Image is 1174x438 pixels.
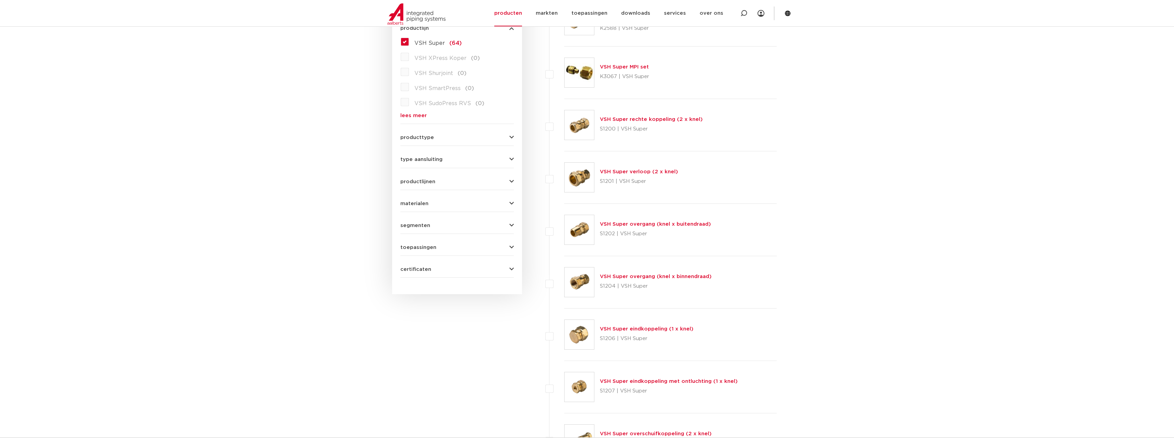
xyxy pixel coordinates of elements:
[565,215,594,245] img: Thumbnail for VSH Super overgang (knel x buitendraad)
[600,326,693,331] a: VSH Super eindkoppeling (1 x knel)
[414,40,445,46] span: VSH Super
[400,113,514,118] a: lees meer
[471,55,480,61] span: (0)
[400,245,436,250] span: toepassingen
[400,26,514,31] button: productlijn
[414,86,461,91] span: VSH SmartPress
[414,71,453,76] span: VSH Shurjoint
[600,281,712,292] p: S1204 | VSH Super
[600,23,777,34] p: K2588 | VSH Super
[565,267,594,297] img: Thumbnail for VSH Super overgang (knel x binnendraad)
[400,157,514,162] button: type aansluiting
[414,55,467,61] span: VSH XPress Koper
[565,110,594,140] img: Thumbnail for VSH Super rechte koppeling (2 x knel)
[600,274,712,279] a: VSH Super overgang (knel x binnendraad)
[400,201,428,206] span: materialen
[600,124,703,135] p: S1200 | VSH Super
[565,320,594,349] img: Thumbnail for VSH Super eindkoppeling (1 x knel)
[400,179,435,184] span: productlijnen
[600,117,703,122] a: VSH Super rechte koppeling (2 x knel)
[565,58,594,87] img: Thumbnail for VSH Super MPI set
[400,267,431,272] span: certificaten
[400,201,514,206] button: materialen
[400,157,443,162] span: type aansluiting
[449,40,462,46] span: (64)
[400,223,430,228] span: segmenten
[600,222,711,227] a: VSH Super overgang (knel x buitendraad)
[565,163,594,192] img: Thumbnail for VSH Super verloop (2 x knel)
[400,135,434,140] span: producttype
[600,176,678,187] p: S1201 | VSH Super
[600,64,649,70] a: VSH Super MPI set
[400,245,514,250] button: toepassingen
[600,333,693,344] p: S1206 | VSH Super
[565,372,594,402] img: Thumbnail for VSH Super eindkoppeling met ontluchting (1 x knel)
[600,228,711,239] p: S1202 | VSH Super
[600,379,738,384] a: VSH Super eindkoppeling met ontluchting (1 x knel)
[600,386,738,397] p: S1207 | VSH Super
[400,179,514,184] button: productlijnen
[600,431,712,436] a: VSH Super overschuifkoppeling (2 x knel)
[414,101,471,106] span: VSH SudoPress RVS
[475,101,484,106] span: (0)
[400,267,514,272] button: certificaten
[600,169,678,174] a: VSH Super verloop (2 x knel)
[400,223,514,228] button: segmenten
[600,71,649,82] p: K3067 | VSH Super
[458,71,467,76] span: (0)
[465,86,474,91] span: (0)
[400,135,514,140] button: producttype
[400,26,429,31] span: productlijn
